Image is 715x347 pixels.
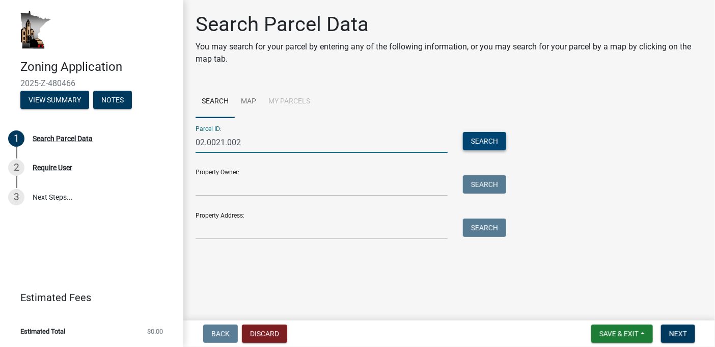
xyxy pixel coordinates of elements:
[8,159,24,176] div: 2
[93,91,132,109] button: Notes
[242,325,287,343] button: Discard
[211,330,230,338] span: Back
[599,330,639,338] span: Save & Exit
[235,86,262,118] a: Map
[196,41,703,65] p: You may search for your parcel by entering any of the following information, or you may search fo...
[203,325,238,343] button: Back
[196,86,235,118] a: Search
[20,91,89,109] button: View Summary
[8,189,24,205] div: 3
[147,328,163,335] span: $0.00
[196,12,703,37] h1: Search Parcel Data
[33,135,93,142] div: Search Parcel Data
[661,325,695,343] button: Next
[20,96,89,104] wm-modal-confirm: Summary
[669,330,687,338] span: Next
[463,219,506,237] button: Search
[20,60,175,74] h4: Zoning Application
[8,130,24,147] div: 1
[93,96,132,104] wm-modal-confirm: Notes
[33,164,72,171] div: Require User
[20,11,51,49] img: Houston County, Minnesota
[591,325,653,343] button: Save & Exit
[463,175,506,194] button: Search
[20,78,163,88] span: 2025-Z-480466
[8,287,167,308] a: Estimated Fees
[463,132,506,150] button: Search
[20,328,65,335] span: Estimated Total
